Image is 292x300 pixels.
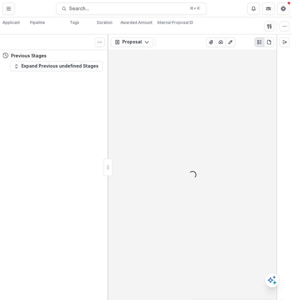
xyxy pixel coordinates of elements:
p: Pipeline [30,20,45,25]
button: Toggle Menu [2,2,15,15]
button: Notifications [247,2,260,15]
button: Get Help [277,2,290,15]
button: Plaintext view [255,37,264,47]
h4: Previous Stages [11,52,46,59]
button: PDF view [264,37,274,47]
p: Awarded Amount [120,20,152,25]
button: Search... [56,2,206,15]
button: Expand right [280,37,290,47]
button: Expand Previous undefined Stages [10,61,102,71]
button: Edit as form [225,37,235,47]
p: Tags [70,20,79,25]
button: Partners [262,2,275,15]
button: Open AI Assistant [265,273,280,288]
span: Search... [69,6,186,11]
button: Proposal [111,37,153,47]
button: View Attached Files [206,37,216,47]
p: Applicant [2,20,20,25]
div: ⌘ + K [189,5,201,12]
p: Internal Proposal ID [157,20,193,25]
button: Toggle View Cancelled Tasks [95,37,105,47]
p: Duration [97,20,112,25]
